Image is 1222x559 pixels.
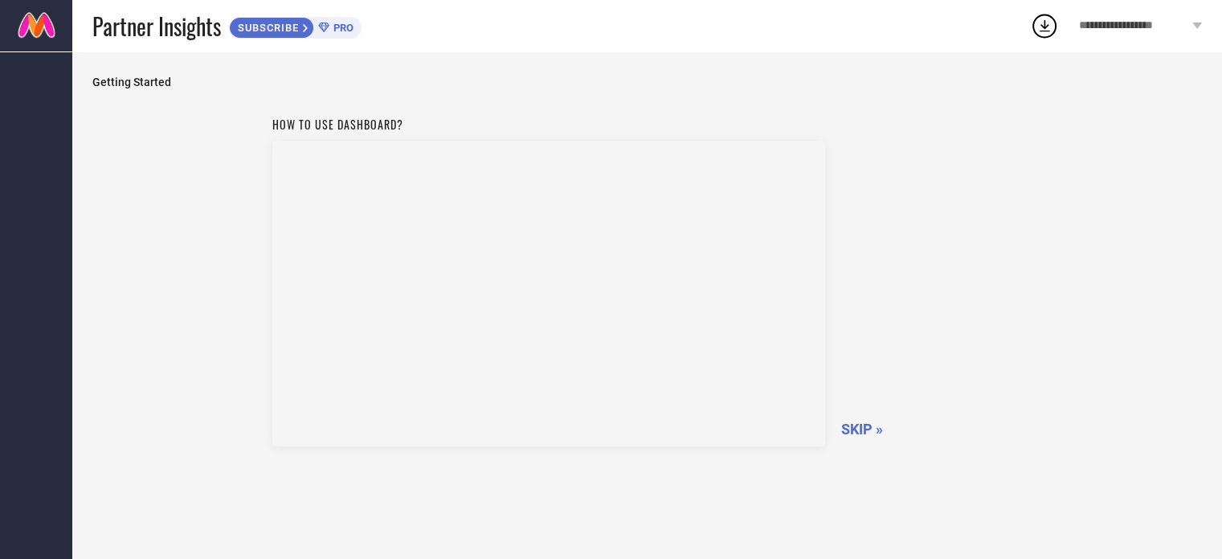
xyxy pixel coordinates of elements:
span: PRO [329,22,354,34]
a: SUBSCRIBEPRO [229,13,362,39]
span: Partner Insights [92,10,221,43]
div: Open download list [1030,11,1059,40]
h1: How to use dashboard? [272,116,825,133]
iframe: Workspace Section [272,141,825,446]
span: SUBSCRIBE [230,22,303,34]
span: Getting Started [92,76,1202,88]
span: SKIP » [841,421,883,438]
